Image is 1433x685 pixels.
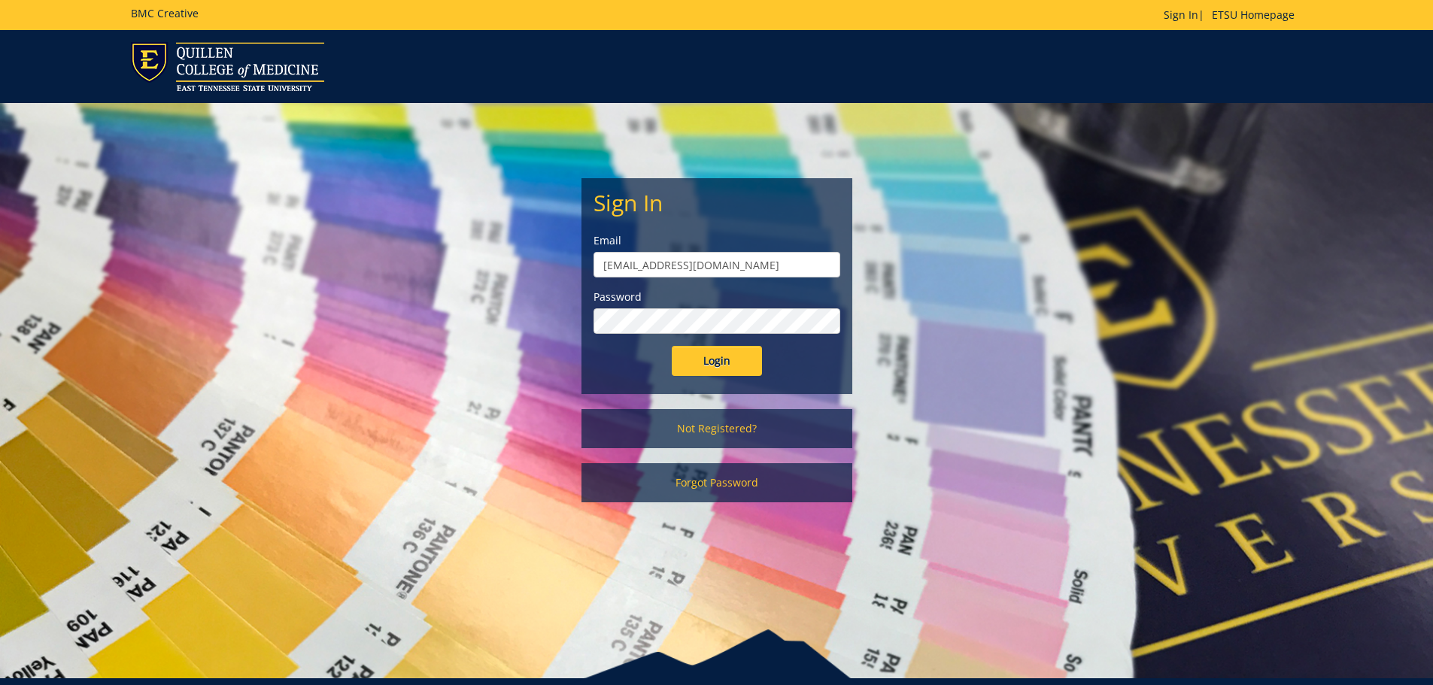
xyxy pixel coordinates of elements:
a: Not Registered? [581,409,852,448]
p: | [1164,8,1302,23]
label: Email [594,233,840,248]
a: Forgot Password [581,463,852,502]
label: Password [594,289,840,305]
a: ETSU Homepage [1204,8,1302,22]
h2: Sign In [594,190,840,215]
input: Login [672,346,762,376]
a: Sign In [1164,8,1198,22]
img: ETSU logo [131,42,324,91]
h5: BMC Creative [131,8,199,19]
